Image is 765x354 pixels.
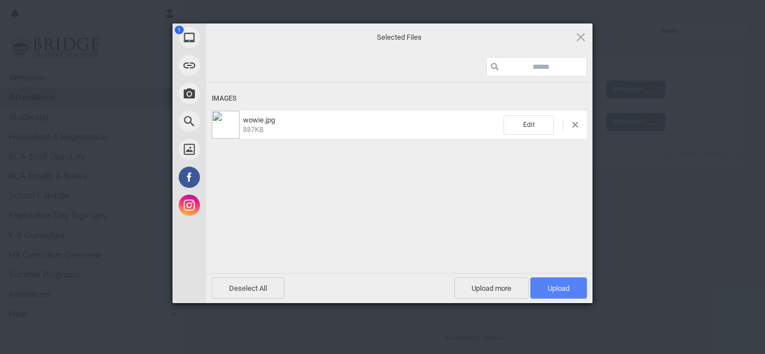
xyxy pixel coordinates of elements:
div: Web Search [172,107,307,135]
span: Selected Files [287,32,511,42]
div: My Device [172,23,307,51]
div: Instagram [172,191,307,219]
span: Edit [503,115,554,135]
span: 1 [175,26,184,34]
span: wowie.jpg [243,116,275,124]
div: Facebook [172,163,307,191]
div: Take Photo [172,79,307,107]
span: Deselect All [212,277,284,299]
div: Link (URL) [172,51,307,79]
div: Images [212,88,587,109]
div: Unsplash [172,135,307,163]
span: Click here or hit ESC to close picker [575,31,587,43]
img: 0d01a944-f141-4733-be85-50a4d660ca05 [212,111,240,139]
span: wowie.jpg [240,116,503,134]
span: Upload [548,284,570,292]
span: Upload more [454,277,529,299]
span: Upload [530,277,587,299]
span: 887KB [243,126,263,134]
